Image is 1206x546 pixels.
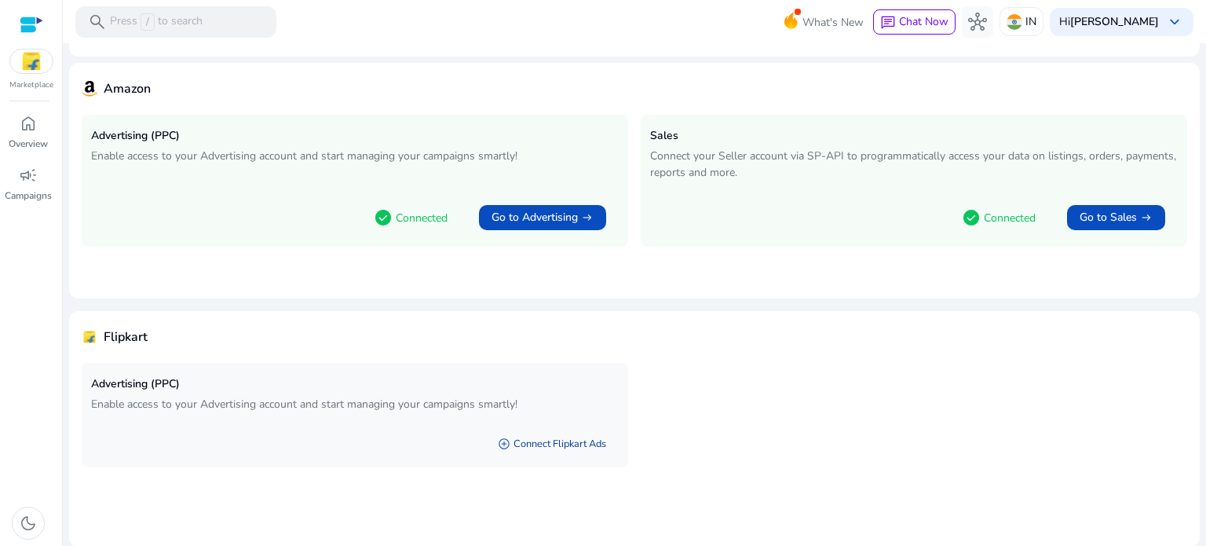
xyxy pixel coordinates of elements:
[466,199,619,236] a: Go to Advertisingarrow_right_alt
[1165,13,1184,31] span: keyboard_arrow_down
[899,14,948,29] span: Chat Now
[1070,14,1159,29] b: [PERSON_NAME]
[104,82,151,97] h4: Amazon
[1007,14,1022,30] img: in.svg
[104,330,148,345] h4: Flipkart
[968,13,987,31] span: hub
[962,6,993,38] button: hub
[110,13,203,31] p: Press to search
[19,114,38,133] span: home
[1140,211,1153,224] span: arrow_right_alt
[1054,199,1178,236] a: Go to Salesarrow_right_alt
[396,210,448,226] p: Connected
[9,79,53,91] p: Marketplace
[91,130,619,143] h5: Advertising (PPC)
[19,514,38,533] span: dark_mode
[374,208,393,227] span: check_circle
[1067,205,1165,230] button: Go to Salesarrow_right_alt
[492,210,578,225] span: Go to Advertising
[91,148,619,164] p: Enable access to your Advertising account and start managing your campaigns smartly!
[802,9,864,36] span: What's New
[984,210,1036,226] p: Connected
[650,148,1178,181] p: Connect your Seller account via SP-API to programmatically access your data on listings, orders, ...
[498,438,510,450] span: add_circle
[650,130,1178,143] h5: Sales
[1080,210,1137,225] span: Go to Sales
[479,205,606,230] button: Go to Advertisingarrow_right_alt
[485,430,619,458] a: add_circleConnect Flipkart Ads
[141,13,155,31] span: /
[10,49,53,73] img: flipkart.svg
[5,189,52,203] p: Campaigns
[19,166,38,185] span: campaign
[962,208,981,227] span: check_circle
[1059,16,1159,27] p: Hi
[880,15,896,31] span: chat
[88,13,107,31] span: search
[91,396,619,412] p: Enable access to your Advertising account and start managing your campaigns smartly!
[9,137,48,151] p: Overview
[91,378,619,391] h5: Advertising (PPC)
[1025,8,1036,35] p: IN
[581,211,594,224] span: arrow_right_alt
[873,9,956,35] button: chatChat Now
